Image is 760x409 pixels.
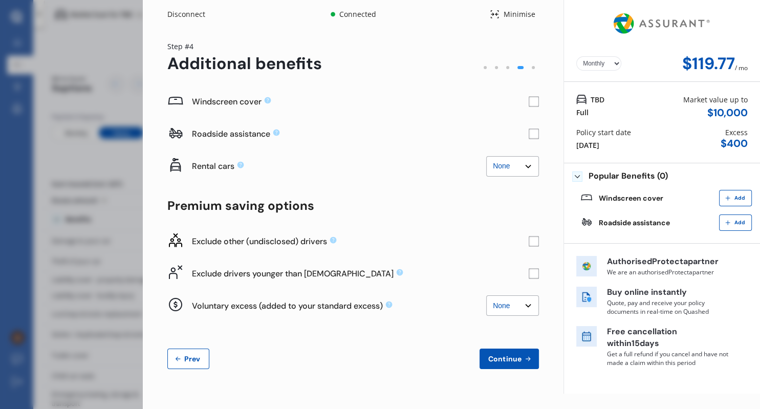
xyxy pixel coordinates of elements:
div: Connected [337,9,378,19]
div: / mo [735,54,748,73]
div: Exclude other (undisclosed) drivers [192,236,529,247]
div: Windscreen cover [599,194,663,202]
img: buy online icon [576,287,597,307]
span: Continue [486,355,524,363]
div: Full [576,107,589,118]
div: Exclude drivers younger than [DEMOGRAPHIC_DATA] [192,268,529,279]
button: Prev [167,349,209,369]
div: Excess [725,127,748,138]
p: Quote, pay and receive your policy documents in real-time on Quashed [607,298,730,316]
p: Get a full refund if you cancel and have not made a claim within this period [607,350,730,367]
p: Buy online instantly [607,287,730,298]
img: insurer icon [576,256,597,276]
div: Additional benefits [167,54,322,73]
div: [DATE] [576,140,599,150]
img: Assurant.png [611,4,713,43]
span: Prev [182,355,203,363]
div: Step # 4 [167,41,322,52]
div: $ 10,000 [707,107,748,119]
button: Continue [480,349,539,369]
div: Market value up to [683,94,748,105]
div: Minimise [500,9,539,19]
p: Free cancellation within 15 days [607,326,730,350]
div: Disconnect [167,9,216,19]
div: Roadside assistance [192,128,529,139]
span: TBD [591,94,604,105]
div: Roadside assistance [599,219,670,227]
div: Windscreen cover [192,96,529,107]
span: Add [732,195,747,201]
div: $ 400 [721,138,748,149]
img: free cancel icon [576,326,597,347]
p: We are an authorised Protecta partner [607,268,730,276]
div: Voluntary excess (added to your standard excess) [192,300,486,311]
p: Authorised Protecta partner [607,256,730,268]
div: Policy start date [576,127,631,138]
span: Add [732,220,747,226]
div: $119.77 [682,54,735,73]
span: Popular Benefits (0) [589,171,668,182]
div: Premium saving options [167,199,539,213]
div: Rental cars [192,161,486,171]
